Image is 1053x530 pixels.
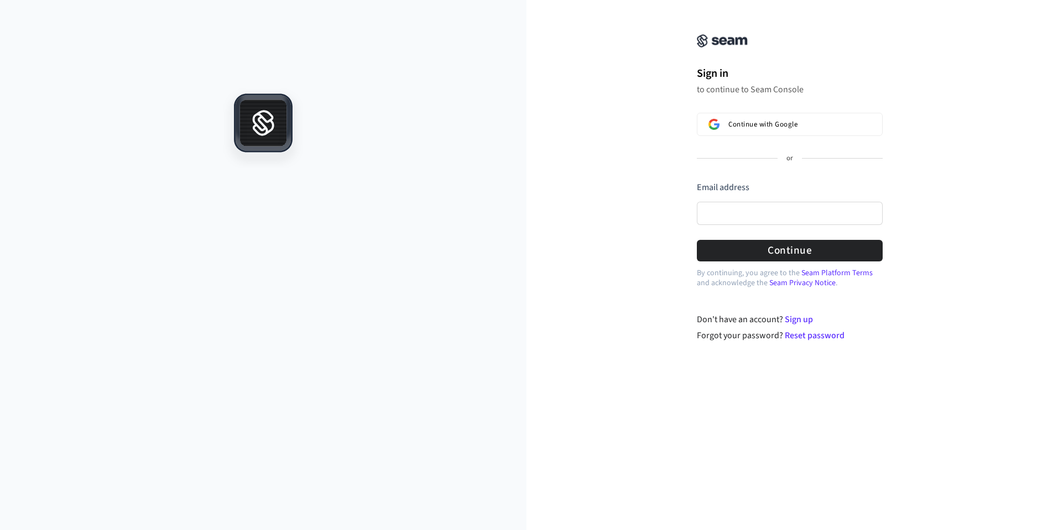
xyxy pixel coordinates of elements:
[697,329,883,342] div: Forgot your password?
[697,65,883,82] h1: Sign in
[697,113,883,136] button: Sign in with GoogleContinue with Google
[769,277,836,288] a: Seam Privacy Notice
[785,313,813,326] a: Sign up
[708,119,720,130] img: Sign in with Google
[786,154,793,164] p: or
[801,267,873,279] a: Seam Platform Terms
[697,181,749,193] label: Email address
[697,84,883,95] p: to continue to Seam Console
[697,313,883,326] div: Don't have an account?
[697,268,883,288] p: By continuing, you agree to the and acknowledge the .
[697,34,748,48] img: Seam Console
[785,329,845,342] a: Reset password
[728,120,797,129] span: Continue with Google
[697,240,883,261] button: Continue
